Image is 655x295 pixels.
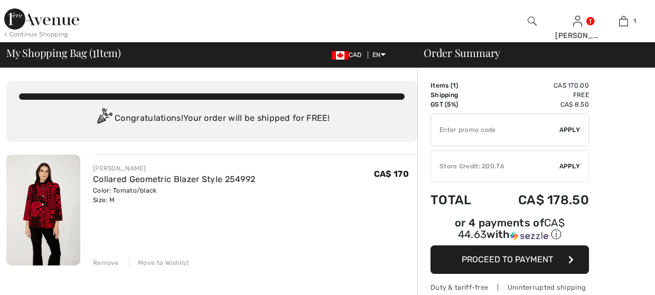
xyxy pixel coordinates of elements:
[129,258,189,268] div: Move to Wishlist
[489,90,589,100] td: Free
[573,15,582,27] img: My Info
[431,81,489,90] td: Items ( )
[528,15,537,27] img: search the website
[431,218,589,242] div: or 4 payments of with
[431,161,559,171] div: Store Credit: 200.76
[93,164,255,173] div: [PERSON_NAME]
[431,90,489,100] td: Shipping
[489,182,589,218] td: CA$ 178.50
[619,15,628,27] img: My Bag
[93,174,255,184] a: Collared Geometric Blazer Style 254992
[93,186,255,205] div: Color: Tomato/black Size: M
[559,161,581,171] span: Apply
[332,51,349,60] img: Canadian Dollar
[462,254,553,264] span: Proceed to Payment
[92,45,96,59] span: 1
[573,16,582,26] a: Sign In
[431,218,589,245] div: or 4 payments ofCA$ 44.63withSezzle Click to learn more about Sezzle
[458,216,565,241] span: CA$ 44.63
[453,82,456,89] span: 1
[6,155,80,265] img: Collared Geometric Blazer Style 254992
[372,51,386,59] span: EN
[489,81,589,90] td: CA$ 170.00
[431,100,489,109] td: GST (5%)
[93,258,119,268] div: Remove
[431,182,489,218] td: Total
[19,108,405,129] div: Congratulations! Your order will be shipped for FREE!
[431,114,559,146] input: Promo code
[332,51,366,59] span: CAD
[555,30,600,41] div: [PERSON_NAME]
[510,231,548,241] img: Sezzle
[4,30,68,39] div: < Continue Shopping
[431,282,589,292] div: Duty & tariff-free | Uninterrupted shipping
[633,16,636,26] span: 1
[601,15,646,27] a: 1
[411,47,649,58] div: Order Summary
[93,108,115,129] img: Congratulation2.svg
[374,169,409,179] span: CA$ 170
[431,245,589,274] button: Proceed to Payment
[6,47,121,58] span: My Shopping Bag ( Item)
[489,100,589,109] td: CA$ 8.50
[559,125,581,135] span: Apply
[4,8,79,30] img: 1ère Avenue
